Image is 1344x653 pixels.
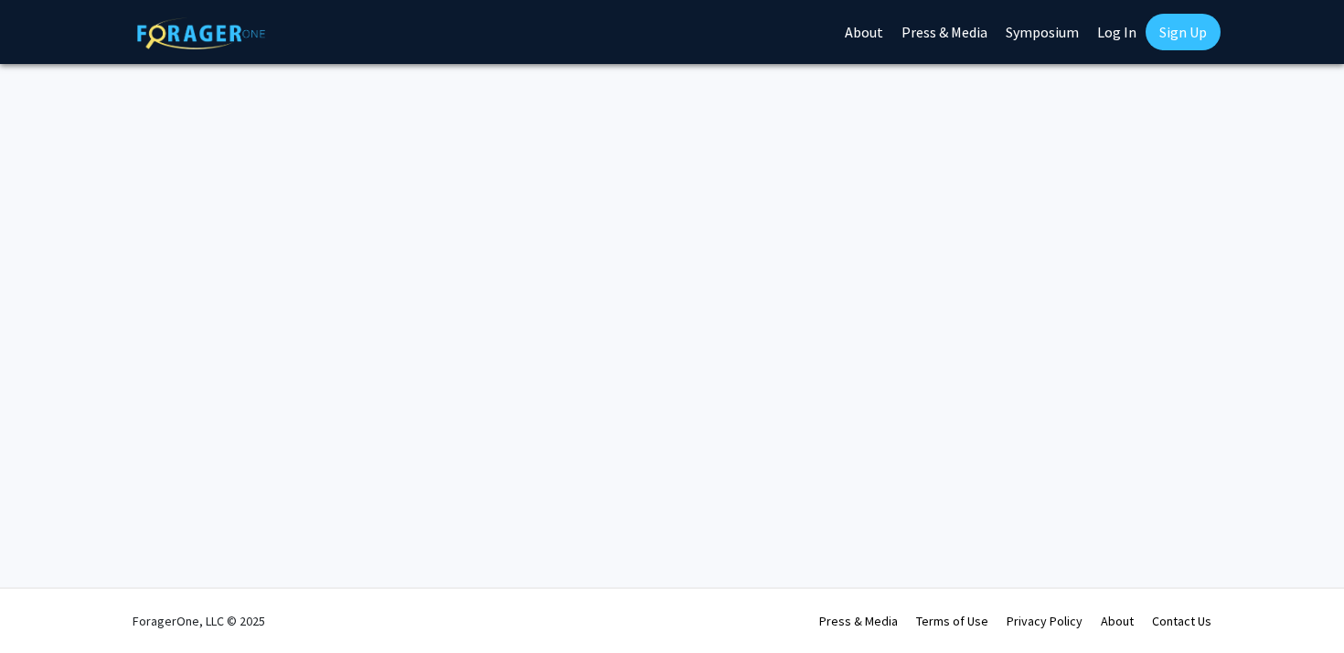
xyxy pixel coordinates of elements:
a: Terms of Use [916,613,988,629]
a: Privacy Policy [1007,613,1083,629]
a: Contact Us [1152,613,1211,629]
a: About [1101,613,1134,629]
div: ForagerOne, LLC © 2025 [133,589,265,653]
a: Sign Up [1146,14,1221,50]
a: Press & Media [819,613,898,629]
img: ForagerOne Logo [137,17,265,49]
